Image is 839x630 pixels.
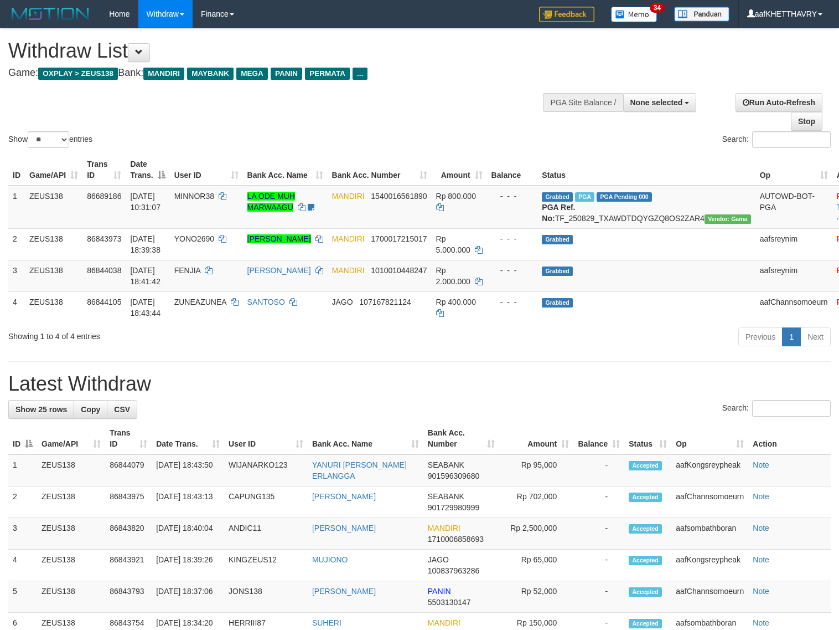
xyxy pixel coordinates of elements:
td: ZEUS138 [37,581,105,613]
a: 1 [782,327,801,346]
td: JONS138 [224,581,308,613]
td: aafsreynim [755,260,832,291]
span: MANDIRI [332,234,365,243]
span: ... [353,68,367,80]
th: Op: activate to sort column ascending [671,423,748,454]
th: Bank Acc. Name: activate to sort column ascending [308,423,423,454]
a: Note [753,492,769,501]
span: Copy [81,405,100,414]
td: Rp 65,000 [499,550,573,581]
td: 86843793 [105,581,152,613]
img: MOTION_logo.png [8,6,92,22]
span: PGA Pending [597,192,652,202]
td: ZEUS138 [37,550,105,581]
span: MANDIRI [332,192,365,201]
img: panduan.png [674,7,729,22]
span: None selected [630,98,683,107]
td: 1 [8,454,37,486]
td: [DATE] 18:40:04 [152,518,224,550]
a: Stop [791,112,822,131]
td: aafsombathboran [671,518,748,550]
span: Rp 5.000.000 [436,234,470,254]
span: Grabbed [542,235,573,244]
span: Accepted [629,556,662,565]
div: Showing 1 to 4 of 4 entries [8,326,341,342]
a: Note [753,460,769,469]
div: - - - [491,191,534,202]
td: [DATE] 18:43:50 [152,454,224,486]
span: [DATE] 18:39:38 [130,234,160,254]
span: Accepted [629,587,662,597]
td: Rp 702,000 [499,486,573,518]
span: JAGO [428,555,449,564]
label: Show entries [8,131,92,148]
th: ID: activate to sort column descending [8,423,37,454]
td: 3 [8,260,25,291]
span: Grabbed [542,298,573,308]
span: Grabbed [542,192,573,202]
h1: Latest Withdraw [8,373,831,395]
a: Note [753,587,769,596]
td: ZEUS138 [25,260,82,291]
td: 86843820 [105,518,152,550]
td: 4 [8,291,25,323]
th: Game/API: activate to sort column ascending [25,154,82,186]
span: Copy 1540016561890 to clipboard [371,192,427,201]
th: Status: activate to sort column ascending [624,423,671,454]
a: SUHERI [312,618,341,627]
td: 3 [8,518,37,550]
td: 86844079 [105,454,152,486]
td: [DATE] 18:43:13 [152,486,224,518]
th: Status [537,154,755,186]
span: MEGA [236,68,268,80]
a: Run Auto-Refresh [736,93,822,112]
span: PERMATA [305,68,350,80]
span: OXPLAY > ZEUS138 [38,68,118,80]
button: None selected [623,93,697,112]
span: MAYBANK [187,68,234,80]
div: - - - [491,265,534,276]
div: - - - [491,233,534,244]
img: Feedback.jpg [539,7,594,22]
td: WIJANARKO123 [224,454,308,486]
span: SEABANK [428,460,464,469]
td: [DATE] 18:37:06 [152,581,224,613]
span: PANIN [271,68,302,80]
a: Note [753,618,769,627]
td: aafsreynim [755,228,832,260]
span: Copy 1700017215017 to clipboard [371,234,427,243]
a: MUJIONO [312,555,348,564]
label: Search: [722,131,831,148]
td: ZEUS138 [25,228,82,260]
span: ZUNEAZUNEA [174,298,226,306]
td: 2 [8,486,37,518]
td: aafChannsomoeurn [671,581,748,613]
a: SANTOSO [247,298,285,306]
a: [PERSON_NAME] [247,234,311,243]
span: PANIN [428,587,451,596]
input: Search: [752,131,831,148]
td: 4 [8,550,37,581]
h1: Withdraw List [8,40,548,62]
a: [PERSON_NAME] [247,266,311,275]
th: Balance: activate to sort column ascending [573,423,624,454]
span: MANDIRI [332,266,365,275]
span: Accepted [629,524,662,534]
a: YANURI [PERSON_NAME] ERLANGGA [312,460,407,480]
a: Next [800,327,831,346]
td: 1 [8,186,25,229]
span: CSV [114,405,130,414]
span: MANDIRI [143,68,184,80]
span: Accepted [629,461,662,470]
span: 86844105 [87,298,121,306]
td: ZEUS138 [25,186,82,229]
th: Game/API: activate to sort column ascending [37,423,105,454]
b: PGA Ref. No: [542,203,575,223]
td: ZEUS138 [37,518,105,550]
span: Accepted [629,619,662,628]
span: Rp 800.000 [436,192,476,201]
td: TF_250829_TXAWDTDQYGZQ8OS2ZAR4 [537,186,755,229]
span: Rp 2.000.000 [436,266,470,286]
a: [PERSON_NAME] [312,524,376,532]
td: - [573,550,624,581]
